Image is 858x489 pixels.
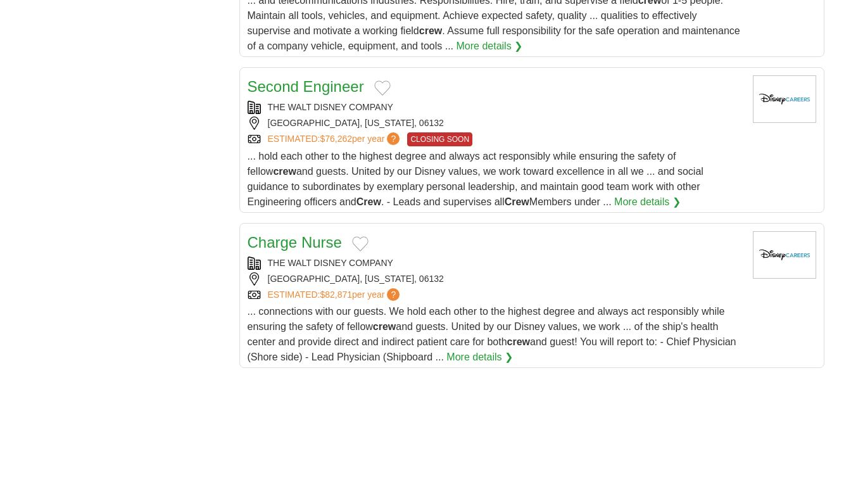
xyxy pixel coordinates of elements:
[753,231,816,279] img: Disney logo
[352,236,369,251] button: Add to favorite jobs
[387,132,400,145] span: ?
[320,134,352,144] span: $76,262
[248,306,736,362] span: ... connections with our guests. We hold each other to the highest degree and always act responsi...
[268,102,393,112] a: THE WALT DISNEY COMPANY
[614,194,681,210] a: More details ❯
[507,336,530,347] strong: crew
[268,288,403,302] a: ESTIMATED:$82,871per year?
[320,289,352,300] span: $82,871
[268,132,403,146] a: ESTIMATED:$76,262per year?
[391,289,396,300] font: ?
[248,151,703,207] span: ... hold each other to the highest degree and always act responsibly while ensuring the safety of...
[407,132,472,146] span: CLOSING SOON
[268,274,444,284] font: [GEOGRAPHIC_DATA], [US_STATE], 06132
[373,321,396,332] strong: crew
[248,234,342,251] a: Charge Nurse
[374,80,391,96] button: Add to favorite jobs
[273,166,296,177] strong: crew
[419,25,442,36] strong: crew
[505,196,529,207] strong: Crew
[456,39,522,54] a: More details ❯
[248,78,364,95] a: Second Engineer
[614,196,681,207] font: More details ❯
[356,196,381,207] strong: Crew
[248,117,743,130] div: [GEOGRAPHIC_DATA], [US_STATE], 06132
[268,258,393,268] a: THE WALT DISNEY COMPANY
[446,350,513,365] a: More details ❯
[753,75,816,123] img: Disney logo
[446,352,513,362] font: More details ❯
